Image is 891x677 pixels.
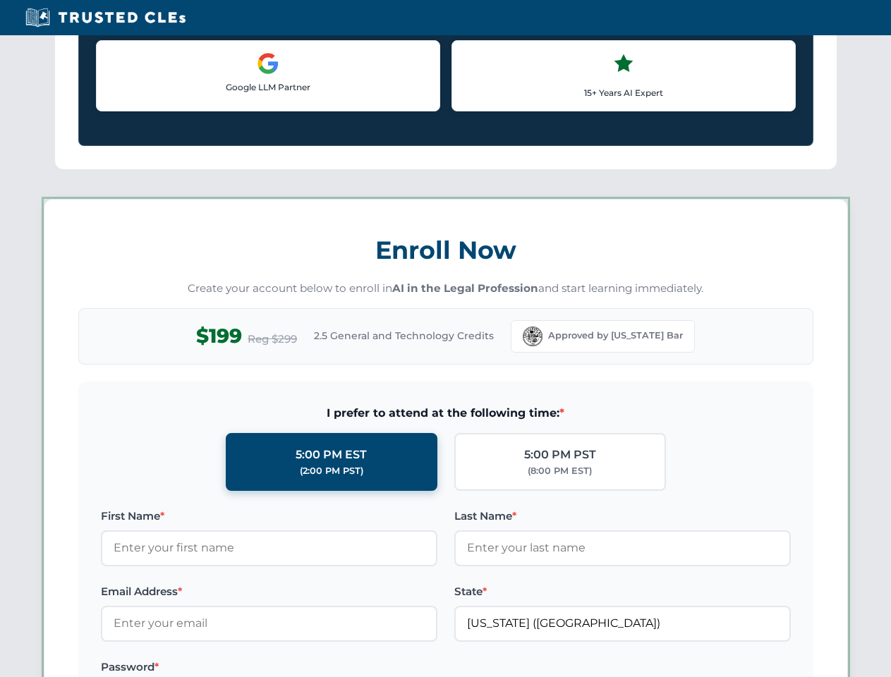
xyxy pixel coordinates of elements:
div: (2:00 PM PST) [300,464,363,478]
input: Enter your last name [454,530,791,566]
span: Reg $299 [248,331,297,348]
span: 2.5 General and Technology Credits [314,328,494,343]
input: Enter your email [101,606,437,641]
span: $199 [196,320,242,352]
img: Trusted CLEs [21,7,190,28]
div: 5:00 PM PST [524,446,596,464]
input: Florida (FL) [454,606,791,641]
strong: AI in the Legal Profession [392,281,538,295]
label: Last Name [454,508,791,525]
img: Florida Bar [523,327,543,346]
div: (8:00 PM EST) [528,464,592,478]
img: Google [257,52,279,75]
label: Email Address [101,583,437,600]
p: Create your account below to enroll in and start learning immediately. [78,281,813,297]
label: State [454,583,791,600]
p: Google LLM Partner [108,80,428,94]
label: First Name [101,508,437,525]
div: 5:00 PM EST [296,446,367,464]
h3: Enroll Now [78,228,813,272]
p: 15+ Years AI Expert [463,86,784,99]
span: Approved by [US_STATE] Bar [548,329,683,343]
input: Enter your first name [101,530,437,566]
span: I prefer to attend at the following time: [101,404,791,422]
label: Password [101,659,437,676]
